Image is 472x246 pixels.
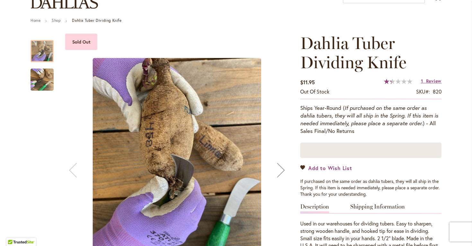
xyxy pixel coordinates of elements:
span: Add to Wish List [308,164,352,172]
iframe: Launch Accessibility Center [5,223,23,241]
a: Add to Wish List [300,164,352,172]
div: If purchased on the same order as dahlia tubers, they will all ship in the Spring. If this item i... [300,178,441,197]
div: Dahlia Tuber Dividing Knife [31,62,54,91]
a: 1 Review [421,78,441,84]
img: Dahlia Tuber Dividing Knife [31,64,54,95]
div: Sold Out [65,34,97,50]
span: Dahlia Tuber Dividing Knife [300,33,406,72]
i: If purchased on the same order as dahlia tubers, they will all ship in the Spring. If this item i... [300,104,438,127]
span: Out of stock [300,88,329,95]
strong: Dahlia Tuber Dividing Knife [72,18,121,23]
div: 27% [384,79,412,84]
span: $11.95 [300,79,315,86]
div: Dahlia Tuber Dividing Knife [31,34,60,62]
a: Shipping Information [350,204,405,213]
span: Review [426,78,441,84]
p: Ships Year-Round ( ) - All Sales Final/No Returns [300,104,441,135]
strong: SKU [416,88,430,95]
div: Availability [300,88,329,95]
span: 1 [421,78,423,84]
div: 820 [433,88,441,95]
a: Description [300,204,329,213]
a: Home [31,18,40,23]
a: Shop [52,18,61,23]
